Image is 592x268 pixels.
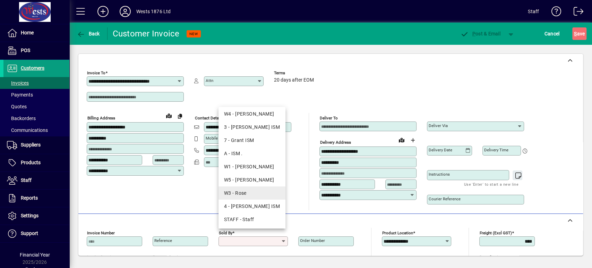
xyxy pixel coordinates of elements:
mat-label: Delivery time [484,148,508,152]
mat-label: Instructions [429,172,450,177]
a: Staff [3,172,69,189]
div: Wests 1876 Ltd [136,6,171,17]
button: Profile [114,5,136,18]
a: Quotes [3,101,69,112]
button: Cancel [543,27,561,40]
a: View on map [163,110,174,121]
a: Settings [3,207,69,225]
span: 20 days after EOM [274,77,314,83]
a: View on map [396,134,407,145]
mat-label: Courier Reference [429,196,461,201]
mat-label: Order number [300,238,325,243]
span: Terms [274,71,316,75]
span: Back [77,31,100,36]
span: S [574,31,577,36]
button: Copy to Delivery address [174,110,186,122]
span: Communications [7,127,48,133]
a: Backorders [3,112,69,124]
div: 3 - [PERSON_NAME] ISM [224,124,280,131]
mat-label: Deliver To [320,116,338,120]
span: ost & Email [460,31,500,36]
div: W1 - [PERSON_NAME] [224,163,280,170]
div: 4 - [PERSON_NAME] ISM [224,203,280,210]
a: Knowledge Base [546,1,561,24]
mat-label: Invoice number [87,231,115,235]
span: Quotes [7,104,27,109]
mat-label: Payment due [153,255,176,260]
span: Reports [21,195,38,201]
mat-label: Delivery date [429,148,452,152]
mat-option: STAFF - Staff [218,213,285,226]
span: Backorders [7,116,36,121]
a: Suppliers [3,136,69,154]
span: Cancel [544,28,560,39]
div: STAFF - Staff [224,216,280,223]
a: POS [3,42,69,59]
mat-label: Product location [382,231,413,235]
div: A - ISM . [224,150,280,157]
mat-option: 3 - David ISM [218,120,285,134]
mat-label: Sold by [219,231,232,235]
mat-label: Freight (excl GST) [480,231,512,235]
mat-label: Mobile [206,136,218,141]
mat-option: W1 - Judy [218,160,285,173]
span: Products [21,160,41,165]
a: Home [3,24,69,42]
span: ave [574,28,585,39]
button: Choose address [407,135,418,146]
mat-label: Attn [206,78,213,83]
button: Back [75,27,102,40]
span: Home [21,30,34,35]
span: Support [21,231,38,236]
app-page-header-button: Back [69,27,108,40]
mat-label: Reference [154,238,172,243]
a: Logout [568,1,583,24]
mat-option: A - ISM . [218,147,285,160]
mat-option: W4 - Craig [218,107,285,120]
button: Add [92,5,114,18]
mat-option: W5 - Kate [218,173,285,186]
a: Communications [3,124,69,136]
div: W3 - Rose [224,190,280,197]
mat-label: Invoice date [87,255,109,260]
div: W5 - [PERSON_NAME] [224,176,280,184]
span: Invoices [7,80,29,86]
span: Payments [7,92,33,98]
mat-label: Rounding [480,255,496,260]
a: Products [3,154,69,171]
a: Invoices [3,77,69,89]
div: Customer Invoice [113,28,180,39]
span: Staff [21,177,32,183]
a: Support [3,225,69,242]
span: Financial Year [20,252,50,258]
a: Payments [3,89,69,101]
span: POS [21,48,30,53]
mat-hint: Use 'Enter' to start a new line [464,180,518,188]
mat-option: 4 - Shane ISM [218,200,285,213]
span: NEW [189,32,198,36]
mat-label: Invoice To [87,70,105,75]
div: 7 - Grant ISM [224,137,280,144]
div: W4 - [PERSON_NAME] [224,110,280,118]
span: Customers [21,65,44,71]
a: Reports [3,190,69,207]
mat-option: W3 - Rose [218,186,285,200]
div: Staff [528,6,539,17]
span: P [472,31,475,36]
span: Suppliers [21,142,41,148]
mat-label: Deliver via [429,123,448,128]
button: Save [572,27,586,40]
span: Settings [21,213,38,218]
mat-option: 7 - Grant ISM [218,134,285,147]
button: Post & Email [457,27,504,40]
